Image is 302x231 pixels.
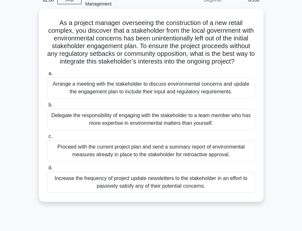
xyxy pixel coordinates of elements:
span: b. [48,102,53,107]
span: c. [48,133,52,139]
div: Increase the frequency of project update newsletters to the stakeholder in an effort to passively... [47,172,255,193]
span: d. [48,165,53,170]
div: Delegate the responsibility of engaging with the stakeholder to a team member who has more expert... [47,109,255,130]
span: a. [48,71,53,76]
div: Proceed with the current project plan and send a summary report of environmental measures already... [47,140,255,161]
div: Arrange a meeting with the stakeholder to discuss environmental concerns and update the engagemen... [47,77,255,98]
h5: As a project manager overseeing the construction of a new retail complex, you discover that a sta... [47,19,256,66]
